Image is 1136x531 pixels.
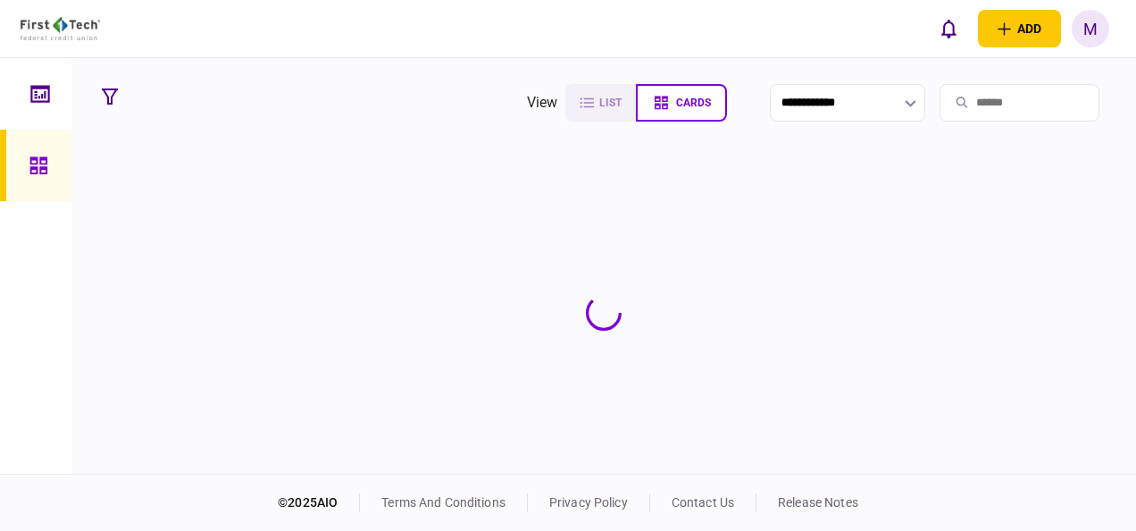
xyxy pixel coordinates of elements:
a: privacy policy [549,495,628,510]
div: © 2025 AIO [278,493,360,512]
button: open notifications list [930,10,967,47]
button: M [1072,10,1109,47]
a: release notes [778,495,858,510]
div: view [527,92,558,114]
a: contact us [672,495,734,510]
button: list [565,84,636,122]
button: open adding identity options [978,10,1061,47]
a: terms and conditions [381,495,505,510]
span: list [599,97,622,109]
button: cards [636,84,727,122]
img: client company logo [21,17,100,40]
span: cards [676,97,711,109]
